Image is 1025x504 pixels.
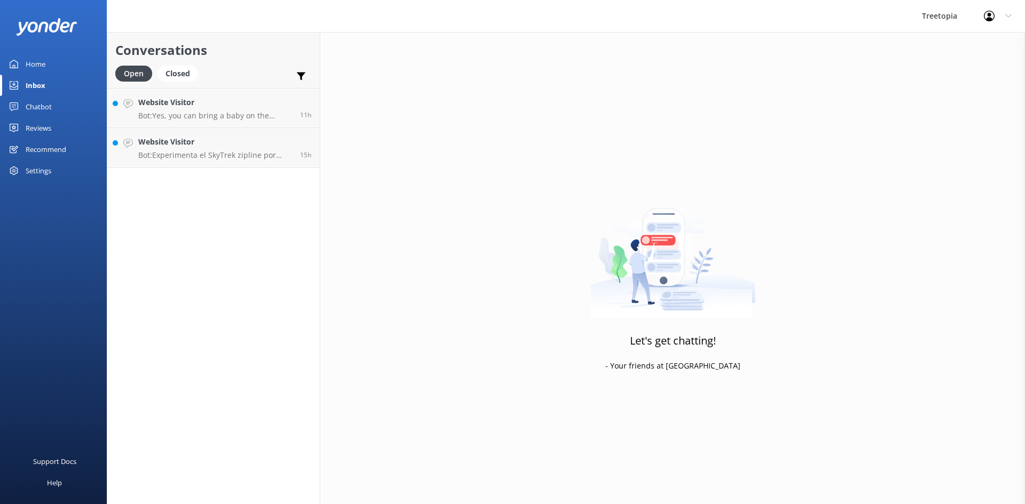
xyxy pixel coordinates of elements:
[138,97,292,108] h4: Website Visitor
[300,110,312,119] span: Aug 24 2025 08:40pm (UTC -06:00) America/Mexico_City
[26,139,66,160] div: Recommend
[26,96,52,117] div: Chatbot
[26,75,45,96] div: Inbox
[138,111,292,121] p: Bot: Yes, you can bring a baby on the SkyWalk (the hanging bridges tour) and the TreeTram, as the...
[115,67,157,79] a: Open
[26,117,51,139] div: Reviews
[107,128,320,168] a: Website VisitorBot:Experimenta el SkyTrek zipline por $100.57 para adultos o $80.23 para niños. E...
[590,186,755,319] img: artwork of a man stealing a conversation from at giant smartphone
[630,332,716,349] h3: Let's get chatting!
[138,150,292,160] p: Bot: Experimenta el SkyTrek zipline por $100.57 para adultos o $80.23 para niños. Estos precios s...
[605,360,740,372] p: - Your friends at [GEOGRAPHIC_DATA]
[115,66,152,82] div: Open
[47,472,62,493] div: Help
[157,67,203,79] a: Closed
[115,40,312,60] h2: Conversations
[107,88,320,128] a: Website VisitorBot:Yes, you can bring a baby on the SkyWalk (the hanging bridges tour) and the Tr...
[26,160,51,181] div: Settings
[33,451,76,472] div: Support Docs
[138,136,292,148] h4: Website Visitor
[300,150,312,159] span: Aug 24 2025 04:02pm (UTC -06:00) America/Mexico_City
[16,18,77,36] img: yonder-white-logo.png
[157,66,198,82] div: Closed
[26,53,45,75] div: Home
